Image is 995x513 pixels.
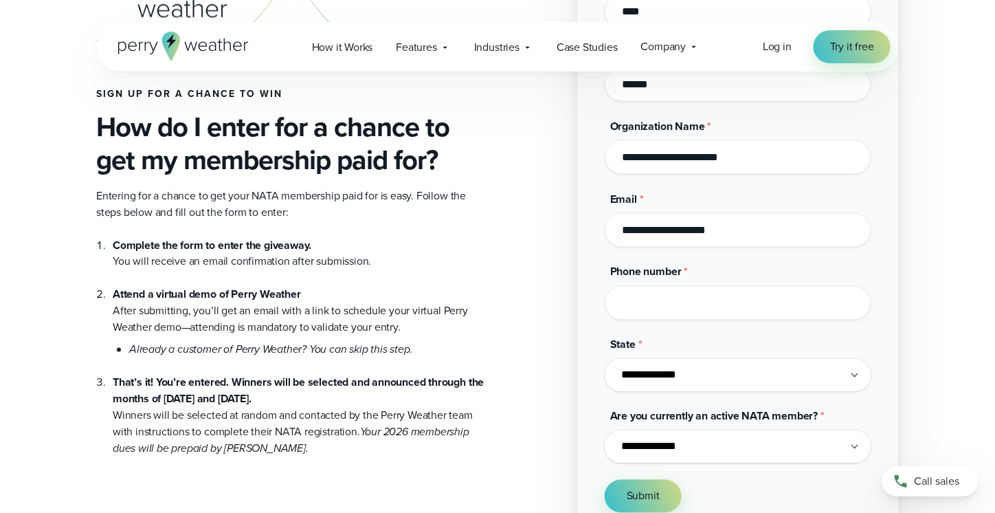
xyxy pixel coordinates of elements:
[113,424,469,457] em: Your 2026 membership dues will be prepaid by [PERSON_NAME].
[627,488,660,505] span: Submit
[396,39,436,56] span: Features
[545,33,629,61] a: Case Studies
[96,188,487,221] p: Entering for a chance to get your NATA membership paid for is easy. Follow the steps below and fi...
[610,191,637,207] span: Email
[610,264,682,280] span: Phone number
[610,118,705,134] span: Organization Name
[763,39,792,54] span: Log in
[882,466,979,496] a: Call sales
[113,270,487,358] li: After submitting, you’ll get an email with a link to schedule your virtual Perry Weather demo—att...
[474,39,519,56] span: Industries
[610,408,818,424] span: Are you currently an active NATA member?
[557,39,618,56] span: Case Studies
[113,375,484,407] strong: That’s it! You’re entered. Winners will be selected and announced through the months of [DATE] an...
[610,337,636,353] span: State
[113,237,487,270] li: You will receive an email confirmation after submission.
[113,358,487,457] li: Winners will be selected at random and contacted by the Perry Weather team with instructions to c...
[605,480,682,513] button: Submit
[814,30,891,63] a: Try it free
[830,39,874,55] span: Try it free
[113,287,301,303] strong: Attend a virtual demo of Perry Weather
[641,39,686,55] span: Company
[763,39,792,55] a: Log in
[300,33,385,61] a: How it Works
[96,111,487,177] h3: How do I enter for a chance to get my membership paid for?
[113,237,311,253] strong: Complete the form to enter the giveaway.
[312,39,373,56] span: How it Works
[129,342,413,358] em: Already a customer of Perry Weather? You can skip this step.
[915,473,960,490] span: Call sales
[96,89,487,100] h4: Sign up for a chance to win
